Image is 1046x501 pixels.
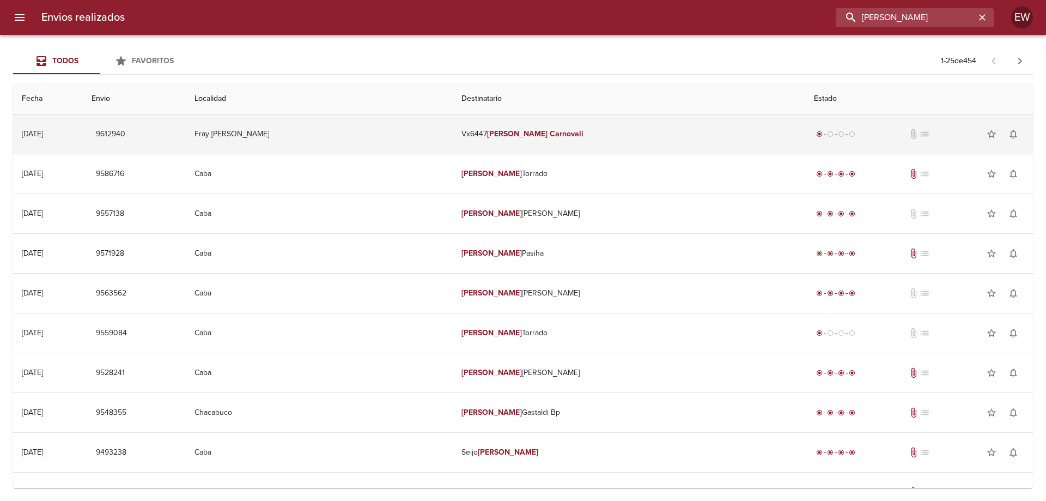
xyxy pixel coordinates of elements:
[453,154,805,194] td: Torrado
[1008,168,1019,179] span: notifications_none
[986,447,997,458] span: star_border
[96,406,126,420] span: 9548355
[96,167,124,181] span: 9586716
[981,282,1002,304] button: Agregar a favoritos
[461,487,522,497] em: [PERSON_NAME]
[849,330,855,336] span: radio_button_unchecked
[986,208,997,219] span: star_border
[1002,362,1024,384] button: Activar notificaciones
[461,408,522,417] em: [PERSON_NAME]
[1008,367,1019,378] span: notifications_none
[849,210,855,217] span: radio_button_checked
[986,407,997,418] span: star_border
[986,288,997,299] span: star_border
[22,448,43,457] div: [DATE]
[461,249,522,258] em: [PERSON_NAME]
[919,129,930,140] span: No tiene pedido asociado
[827,131,834,137] span: radio_button_unchecked
[838,250,844,257] span: radio_button_checked
[132,56,174,65] span: Favoritos
[827,330,834,336] span: radio_button_unchecked
[919,248,930,259] span: No tiene pedido asociado
[22,129,43,138] div: [DATE]
[22,209,43,218] div: [DATE]
[1008,447,1019,458] span: notifications_none
[908,487,919,498] span: Tiene documentos adjuntos
[908,208,919,219] span: No tiene documentos adjuntos
[816,409,823,416] span: radio_button_checked
[816,171,823,177] span: radio_button_checked
[814,447,858,458] div: Entregado
[849,290,855,297] span: radio_button_checked
[453,234,805,273] td: Pasiha
[981,322,1002,344] button: Agregar a favoritos
[827,449,834,456] span: radio_button_checked
[186,234,453,273] td: Caba
[186,274,453,313] td: Caba
[96,366,125,380] span: 9528241
[1002,402,1024,424] button: Activar notificaciones
[827,250,834,257] span: radio_button_checked
[186,83,453,114] th: Localidad
[986,168,997,179] span: star_border
[836,8,975,27] input: buscar
[838,330,844,336] span: radio_button_unchecked
[186,393,453,432] td: Chacabuco
[453,194,805,233] td: [PERSON_NAME]
[919,487,930,498] span: No tiene pedido asociado
[96,446,126,460] span: 9493238
[986,367,997,378] span: star_border
[92,124,130,144] button: 9612940
[919,328,930,339] span: No tiene pedido asociado
[814,487,858,498] div: Entregado
[1002,442,1024,463] button: Activar notificaciones
[1002,163,1024,185] button: Activar notificaciones
[919,407,930,418] span: No tiene pedido asociado
[1002,322,1024,344] button: Activar notificaciones
[1008,248,1019,259] span: notifications_none
[814,208,858,219] div: Entregado
[981,442,1002,463] button: Agregar a favoritos
[981,243,1002,264] button: Agregar a favoritos
[981,203,1002,225] button: Agregar a favoritos
[22,288,43,298] div: [DATE]
[453,274,805,313] td: [PERSON_NAME]
[1008,288,1019,299] span: notifications_none
[908,328,919,339] span: No tiene documentos adjuntos
[96,247,124,261] span: 9571928
[838,131,844,137] span: radio_button_unchecked
[96,128,125,141] span: 9612940
[186,154,453,194] td: Caba
[981,55,1007,66] span: Pagina anterior
[550,129,583,138] em: Carnovali
[22,169,43,178] div: [DATE]
[981,163,1002,185] button: Agregar a favoritos
[13,48,187,74] div: Tabs Envios
[986,487,997,498] span: star_border
[453,83,805,114] th: Destinatario
[22,368,43,377] div: [DATE]
[816,290,823,297] span: radio_button_checked
[908,168,919,179] span: Tiene documentos adjuntos
[849,449,855,456] span: radio_button_checked
[816,330,823,336] span: radio_button_checked
[186,433,453,472] td: Caba
[22,249,43,258] div: [DATE]
[816,449,823,456] span: radio_button_checked
[92,363,129,383] button: 9528241
[986,129,997,140] span: star_border
[908,248,919,259] span: Tiene documentos adjuntos
[816,250,823,257] span: radio_button_checked
[908,367,919,378] span: Tiene documentos adjuntos
[814,407,858,418] div: Entregado
[13,83,83,114] th: Fecha
[1011,7,1033,28] div: Abrir información de usuario
[186,194,453,233] td: Caba
[908,407,919,418] span: Tiene documentos adjuntos
[1008,129,1019,140] span: notifications_none
[1011,7,1033,28] div: EW
[453,353,805,393] td: [PERSON_NAME]
[487,129,548,138] em: [PERSON_NAME]
[41,9,125,26] h6: Envios realizados
[186,353,453,393] td: Caba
